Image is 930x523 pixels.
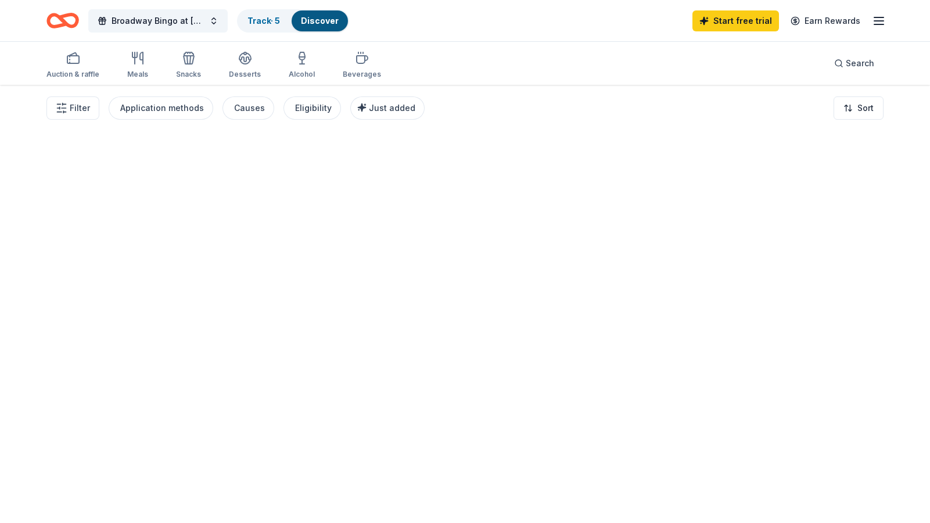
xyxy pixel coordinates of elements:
div: Meals [127,70,148,79]
button: Application methods [109,96,213,120]
div: Alcohol [289,70,315,79]
div: Application methods [120,101,204,115]
div: Desserts [229,70,261,79]
span: Search [846,56,874,70]
span: Broadway Bingo at [GEOGRAPHIC_DATA][US_STATE] [112,14,204,28]
button: Desserts [229,46,261,85]
button: Meals [127,46,148,85]
button: Alcohol [289,46,315,85]
button: Causes [222,96,274,120]
button: Track· 5Discover [237,9,349,33]
a: Home [46,7,79,34]
button: Beverages [343,46,381,85]
button: Sort [834,96,884,120]
button: Just added [350,96,425,120]
div: Beverages [343,70,381,79]
span: Sort [857,101,874,115]
a: Discover [301,16,339,26]
a: Start free trial [692,10,779,31]
a: Earn Rewards [784,10,867,31]
button: Snacks [176,46,201,85]
button: Filter [46,96,99,120]
div: Eligibility [295,101,332,115]
button: Auction & raffle [46,46,99,85]
span: Just added [369,103,415,113]
button: Search [825,52,884,75]
button: Broadway Bingo at [GEOGRAPHIC_DATA][US_STATE] [88,9,228,33]
div: Auction & raffle [46,70,99,79]
a: Track· 5 [247,16,280,26]
span: Filter [70,101,90,115]
div: Causes [234,101,265,115]
div: Snacks [176,70,201,79]
button: Eligibility [283,96,341,120]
